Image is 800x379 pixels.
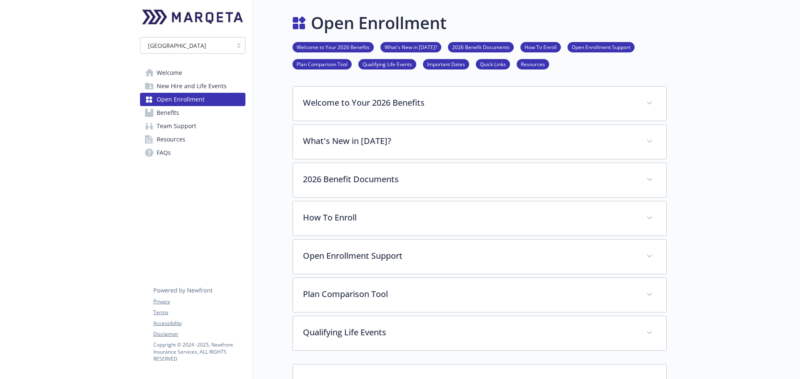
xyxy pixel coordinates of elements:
a: New Hire and Life Events [140,79,245,93]
span: FAQs [157,146,171,159]
span: Open Enrollment [157,93,205,106]
a: Welcome to Your 2026 Benefits [292,43,374,51]
a: FAQs [140,146,245,159]
a: Terms [153,309,245,316]
a: Plan Comparison Tool [292,60,352,68]
div: 2026 Benefit Documents [293,163,666,197]
a: Privacy [153,298,245,305]
a: What's New in [DATE]? [380,43,441,51]
span: [GEOGRAPHIC_DATA] [148,41,206,50]
div: Qualifying Life Events [293,316,666,350]
a: Important Dates [423,60,469,68]
div: Open Enrollment Support [293,240,666,274]
a: Open Enrollment Support [567,43,635,51]
p: Open Enrollment Support [303,250,636,262]
a: Disclaimer [153,330,245,338]
span: [GEOGRAPHIC_DATA] [145,41,228,50]
span: Welcome [157,66,182,79]
a: Quick Links [476,60,510,68]
h1: Open Enrollment [311,10,447,35]
a: Accessibility [153,320,245,327]
a: Qualifying Life Events [358,60,416,68]
span: Team Support [157,119,196,133]
p: 2026 Benefit Documents [303,173,636,186]
p: How To Enroll [303,211,636,224]
a: Team Support [140,119,245,133]
a: Open Enrollment [140,93,245,106]
a: Benefits [140,106,245,119]
p: Plan Comparison Tool [303,288,636,300]
span: Resources [157,133,185,146]
a: Resources [517,60,549,68]
div: Plan Comparison Tool [293,278,666,312]
a: Resources [140,133,245,146]
p: Qualifying Life Events [303,326,636,339]
p: Copyright © 2024 - 2025 , Newfront Insurance Services, ALL RIGHTS RESERVED [153,341,245,362]
div: What's New in [DATE]? [293,125,666,159]
a: 2026 Benefit Documents [448,43,514,51]
p: Welcome to Your 2026 Benefits [303,97,636,109]
div: Welcome to Your 2026 Benefits [293,87,666,121]
span: New Hire and Life Events [157,79,227,93]
a: Welcome [140,66,245,79]
p: What's New in [DATE]? [303,135,636,147]
span: Benefits [157,106,179,119]
div: How To Enroll [293,201,666,235]
a: How To Enroll [520,43,561,51]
